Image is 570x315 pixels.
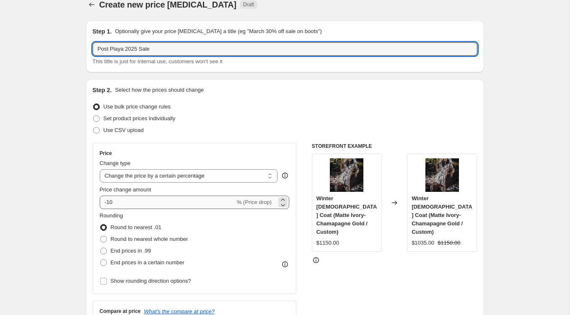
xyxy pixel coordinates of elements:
[111,224,161,230] span: Round to nearest .01
[144,308,215,315] button: What's the compare at price?
[438,240,460,246] span: $1150.00
[100,196,235,209] input: -15
[412,195,472,235] span: Winter [DEMOGRAPHIC_DATA] Coat (Matte Ivory-Chamapagne Gold / Custom)
[104,127,144,133] span: Use CSV upload
[237,199,272,205] span: % (Price drop)
[104,103,171,110] span: Use bulk price change rules
[115,86,204,94] p: Select how the prices should change
[100,150,112,157] h3: Price
[93,27,112,36] h2: Step 1.
[100,212,123,219] span: Rounding
[316,195,377,235] span: Winter [DEMOGRAPHIC_DATA] Coat (Matte Ivory-Chamapagne Gold / Custom)
[243,1,254,8] span: Draft
[104,115,176,121] span: Set product prices individually
[93,86,112,94] h2: Step 2.
[93,58,223,65] span: This title is just for internal use, customers won't see it
[111,248,151,254] span: End prices in .99
[281,171,289,180] div: help
[100,160,131,166] span: Change type
[330,158,363,192] img: il_fullxfull.1392274655_jocc_80x.jpg
[425,158,459,192] img: il_fullxfull.1392274655_jocc_80x.jpg
[111,259,184,266] span: End prices in a certain number
[111,236,188,242] span: Round to nearest whole number
[316,240,339,246] span: $1150.00
[111,278,191,284] span: Show rounding direction options?
[100,186,151,193] span: Price change amount
[93,42,477,56] input: 30% off holiday sale
[312,143,477,150] h6: STOREFRONT EXAMPLE
[115,27,321,36] p: Optionally give your price [MEDICAL_DATA] a title (eg "March 30% off sale on boots")
[100,308,141,315] h3: Compare at price
[412,240,434,246] span: $1035.00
